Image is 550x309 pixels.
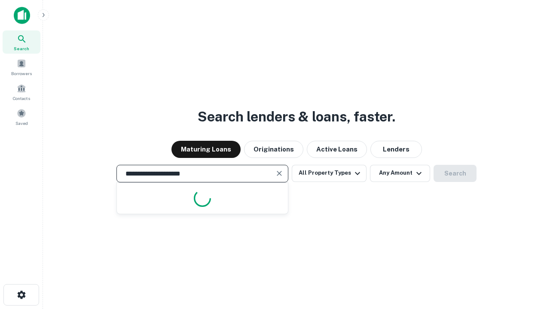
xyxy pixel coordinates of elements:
[370,141,422,158] button: Lenders
[3,80,40,103] a: Contacts
[292,165,367,182] button: All Property Types
[370,165,430,182] button: Any Amount
[14,45,29,52] span: Search
[307,141,367,158] button: Active Loans
[244,141,303,158] button: Originations
[198,106,395,127] h3: Search lenders & loans, faster.
[15,120,28,127] span: Saved
[14,7,30,24] img: capitalize-icon.png
[3,30,40,54] a: Search
[273,167,285,179] button: Clear
[11,70,32,77] span: Borrowers
[507,240,550,282] iframe: Chat Widget
[171,141,241,158] button: Maturing Loans
[3,55,40,79] a: Borrowers
[13,95,30,102] span: Contacts
[3,105,40,128] a: Saved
